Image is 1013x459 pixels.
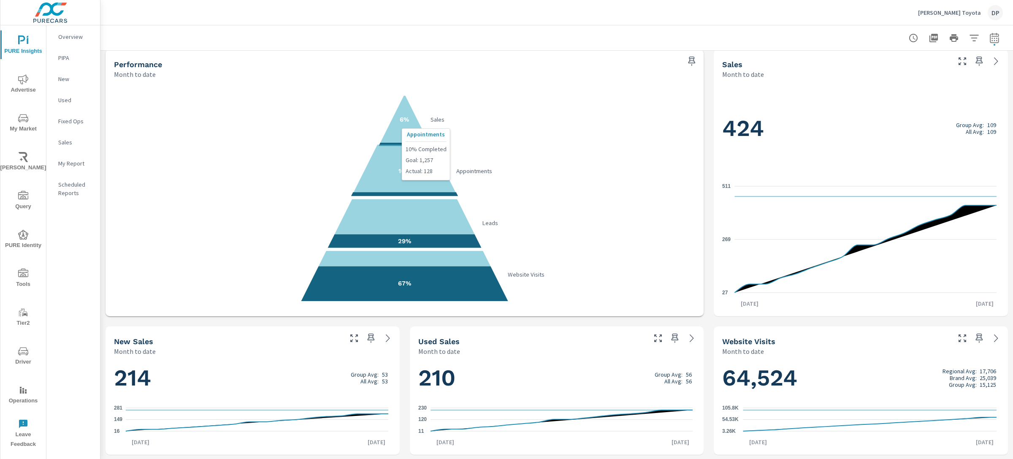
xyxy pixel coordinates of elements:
text: 6% [400,116,409,123]
p: [DATE] [126,438,155,446]
p: Month to date [418,346,460,356]
p: [DATE] [970,438,999,446]
text: Leads [482,219,498,227]
div: New [46,73,100,85]
button: Make Fullscreen [347,331,361,345]
div: Fixed Ops [46,115,100,128]
text: 149 [114,416,122,422]
p: Sales [58,138,93,147]
div: DP [988,5,1003,20]
p: My Report [58,159,93,168]
span: PURE Identity [3,230,43,250]
span: My Market [3,113,43,134]
span: Save this to your personalized report [972,331,986,345]
button: Make Fullscreen [956,54,969,68]
p: Overview [58,33,93,41]
h1: 424 [722,114,999,143]
h5: Used Sales [418,337,460,346]
p: 53 [382,371,388,378]
div: nav menu [0,25,46,453]
text: 29% [398,237,411,245]
p: Brand Avg: [950,375,977,381]
p: PIPA [58,54,93,62]
p: Scheduled Reports [58,180,93,197]
span: Tier2 [3,307,43,328]
p: 15,125 [980,381,996,388]
h1: 210 [418,364,696,392]
p: 109 [987,128,996,135]
div: Used [46,94,100,106]
p: [DATE] [970,299,999,308]
span: Operations [3,385,43,406]
p: Group Avg: [956,122,984,128]
p: All Avg: [360,378,379,385]
span: Save this to your personalized report [364,331,378,345]
p: Month to date [114,346,156,356]
span: Leave Feedback [3,419,43,449]
p: 56 [686,378,692,385]
text: 3.26K [722,428,736,434]
text: Website Visits [508,271,545,278]
span: [PERSON_NAME] [3,152,43,173]
text: 27 [722,290,728,296]
p: 17,706 [980,368,996,375]
text: 54.53K [722,417,739,423]
p: Used [58,96,93,104]
a: See more details in report [381,331,395,345]
h5: Website Visits [722,337,775,346]
p: [DATE] [743,438,773,446]
p: Regional Avg: [943,368,977,375]
text: 10% [399,167,411,175]
a: See more details in report [989,54,1003,68]
span: Query [3,191,43,212]
h1: 64,524 [722,364,999,392]
p: [PERSON_NAME] Toyota [918,9,981,16]
p: Month to date [722,346,764,356]
div: Overview [46,30,100,43]
div: Scheduled Reports [46,178,100,199]
div: Sales [46,136,100,149]
p: [DATE] [666,438,695,446]
p: Group Avg: [949,381,977,388]
h1: 214 [114,364,391,392]
span: Advertise [3,74,43,95]
text: Appointments [456,167,492,175]
span: Save this to your personalized report [972,54,986,68]
text: 269 [722,236,731,242]
p: 53 [382,378,388,385]
button: Make Fullscreen [651,331,665,345]
p: Month to date [114,69,156,79]
p: [DATE] [735,299,764,308]
p: 25,039 [980,375,996,381]
text: 511 [722,183,731,189]
text: 67% [398,280,411,287]
button: Apply Filters [966,30,983,46]
p: 56 [686,371,692,378]
div: PIPA [46,52,100,64]
button: Select Date Range [986,30,1003,46]
span: PURE Insights [3,35,43,56]
text: 120 [418,417,427,423]
text: 105.8K [722,405,739,411]
button: Make Fullscreen [956,331,969,345]
p: [DATE] [362,438,391,446]
text: 281 [114,405,122,411]
p: Group Avg: [351,371,379,378]
h5: Sales [722,60,742,69]
span: Save this to your personalized report [668,331,682,345]
button: Print Report [945,30,962,46]
a: See more details in report [685,331,699,345]
p: Group Avg: [655,371,683,378]
text: Sales [431,116,444,123]
h5: Performance [114,60,162,69]
text: 16 [114,428,120,434]
text: 11 [418,428,424,434]
p: All Avg: [664,378,683,385]
span: Driver [3,346,43,367]
h5: New Sales [114,337,153,346]
span: Tools [3,269,43,289]
p: Month to date [722,69,764,79]
p: All Avg: [966,128,984,135]
p: 109 [987,122,996,128]
text: 230 [418,405,427,411]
